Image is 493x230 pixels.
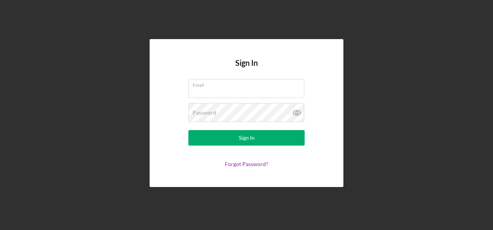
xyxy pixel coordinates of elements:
[193,110,216,116] label: Password
[225,161,268,167] a: Forgot Password?
[235,58,258,79] h4: Sign In
[193,79,304,88] label: Email
[188,130,305,146] button: Sign In
[239,130,255,146] div: Sign In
